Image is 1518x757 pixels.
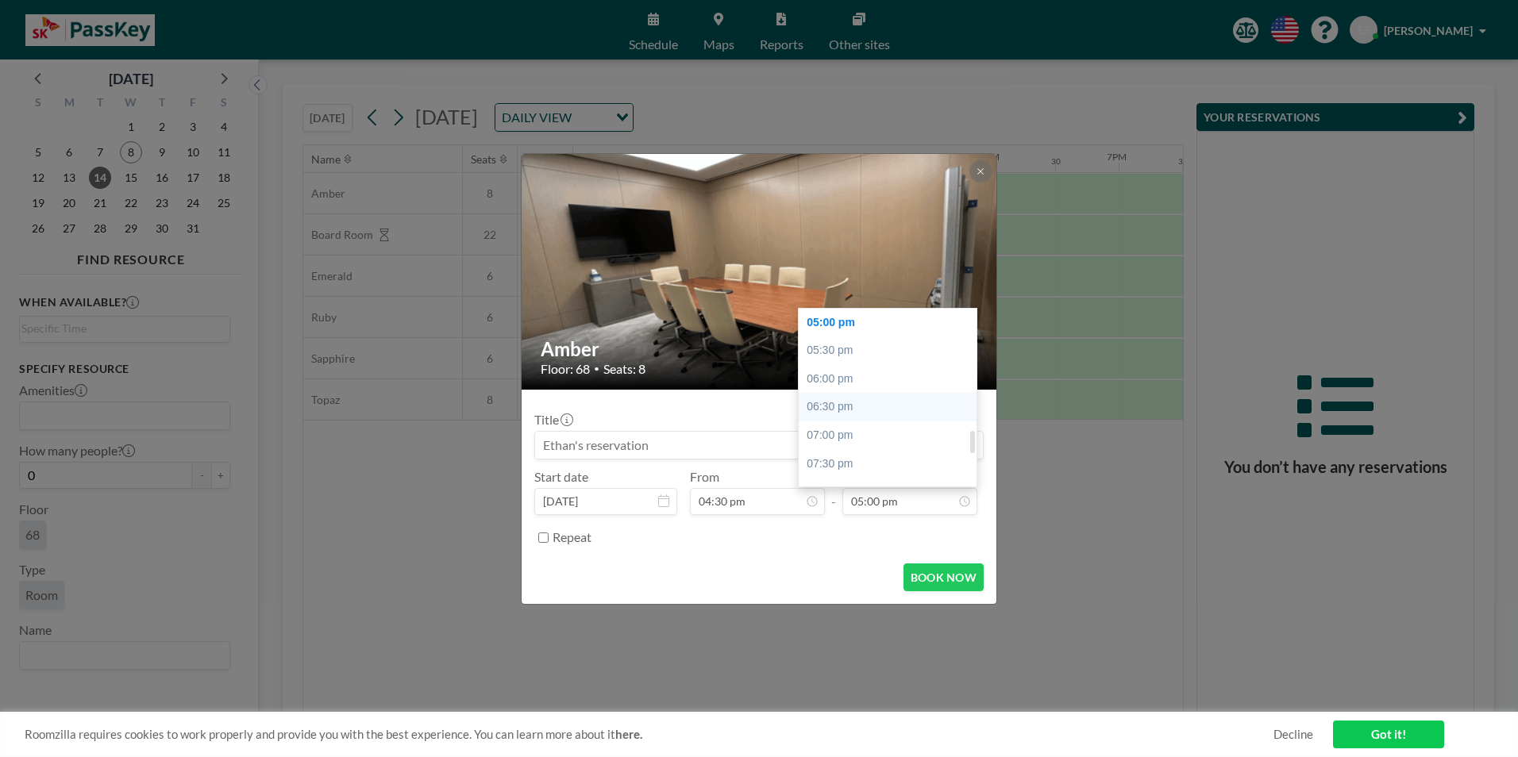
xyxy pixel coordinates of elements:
label: Start date [534,469,588,485]
label: Repeat [553,529,591,545]
span: Floor: 68 [541,361,590,377]
h2: Amber [541,337,979,361]
a: here. [615,727,642,741]
label: Title [534,412,572,428]
div: 06:00 pm [799,365,984,394]
div: 05:00 pm [799,309,984,337]
label: From [690,469,719,485]
span: - [831,475,836,509]
span: Roomzilla requires cookies to work properly and provide you with the best experience. You can lea... [25,727,1273,742]
div: 06:30 pm [799,393,984,421]
div: 05:30 pm [799,336,984,365]
input: Ethan's reservation [535,432,983,459]
span: • [594,363,599,375]
div: 07:30 pm [799,450,984,478]
a: Got it! [1333,720,1444,748]
span: Seats: 8 [603,361,645,377]
button: BOOK NOW [903,563,984,591]
div: 08:00 pm [799,478,984,506]
div: 07:00 pm [799,421,984,450]
a: Decline [1273,727,1313,742]
img: 537.gif [522,126,998,417]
